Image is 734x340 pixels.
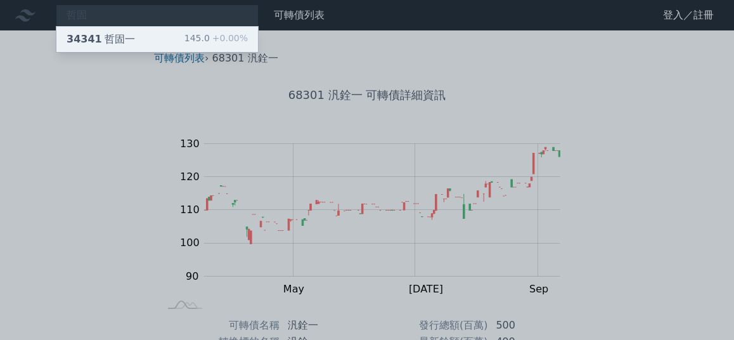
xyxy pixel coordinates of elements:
[671,279,734,340] iframe: Chat Widget
[67,33,102,45] span: 34341
[671,279,734,340] div: 聊天小工具
[56,27,258,52] a: 34341哲固一 145.0+0.00%
[67,32,135,47] div: 哲固一
[210,33,248,43] span: +0.00%
[184,32,248,47] div: 145.0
